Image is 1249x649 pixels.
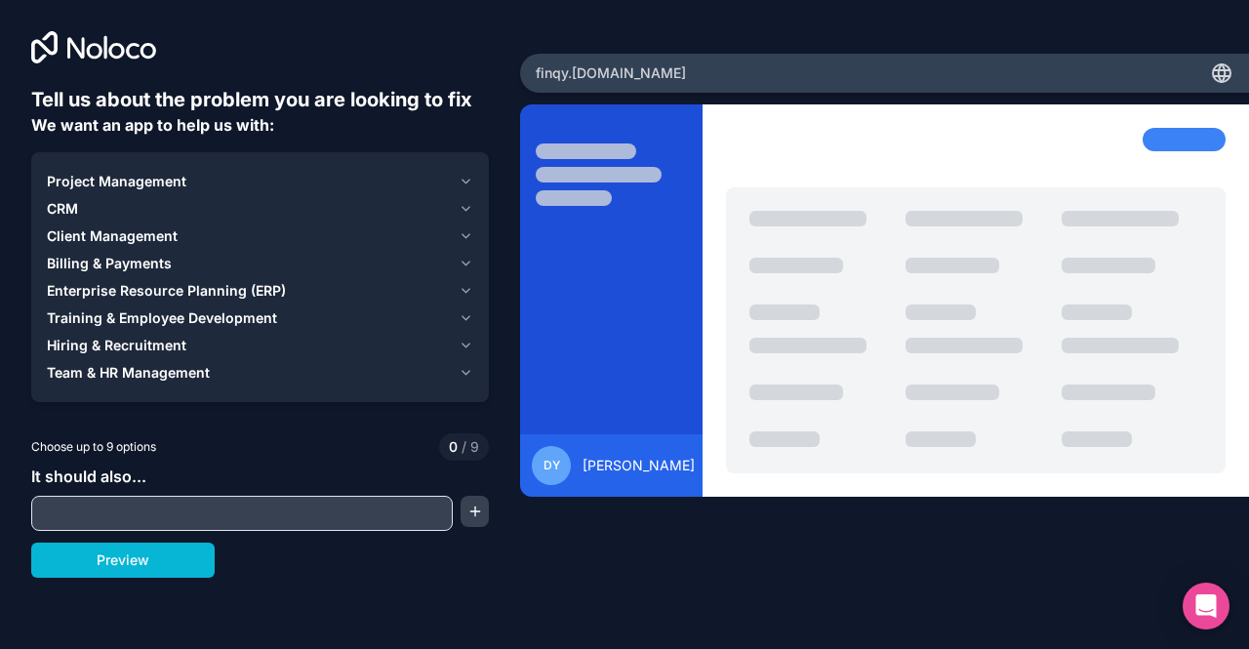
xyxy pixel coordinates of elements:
span: Enterprise Resource Planning (ERP) [47,281,286,301]
span: Training & Employee Development [47,308,277,328]
button: Project Management [47,168,473,195]
span: [PERSON_NAME] [583,456,695,475]
span: Billing & Payments [47,254,172,273]
span: Client Management [47,226,178,246]
span: CRM [47,199,78,219]
button: Billing & Payments [47,250,473,277]
span: Hiring & Recruitment [47,336,186,355]
button: Preview [31,543,215,578]
button: Enterprise Resource Planning (ERP) [47,277,473,304]
button: Training & Employee Development [47,304,473,332]
div: Open Intercom Messenger [1183,583,1229,629]
span: We want an app to help us with: [31,115,274,135]
button: Hiring & Recruitment [47,332,473,359]
span: finqy .[DOMAIN_NAME] [536,63,686,83]
span: 0 [449,437,458,457]
button: Team & HR Management [47,359,473,386]
span: Choose up to 9 options [31,438,156,456]
span: Project Management [47,172,186,191]
span: It should also... [31,466,146,486]
button: CRM [47,195,473,223]
h6: Tell us about the problem you are looking to fix [31,86,489,113]
span: / [462,438,466,455]
span: Team & HR Management [47,363,210,383]
span: DY [544,458,560,473]
button: Client Management [47,223,473,250]
span: 9 [458,437,479,457]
